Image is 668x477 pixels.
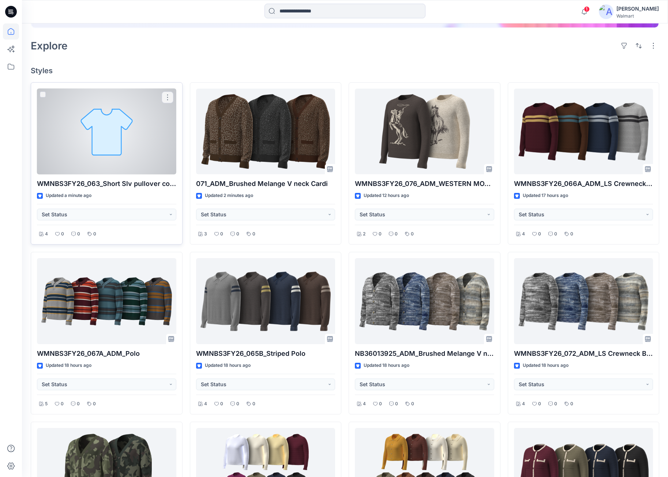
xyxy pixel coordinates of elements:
p: 4 [204,400,207,408]
p: 0 [395,400,398,408]
p: 071_ADM_Brushed Melange V neck Cardi [196,179,335,189]
p: 0 [93,400,96,408]
p: 0 [220,230,223,238]
p: 0 [411,230,414,238]
p: Updated 17 hours ago [523,192,568,200]
p: 0 [93,230,96,238]
a: WMNBS3FY26_065B_Striped Polo [196,258,335,344]
a: WMNBS3FY26_076_ADM_WESTERN MOTIF CREWNECK [355,89,494,175]
p: Updated a minute ago [46,192,91,200]
p: 0 [252,230,255,238]
a: NB36013925_ADM_Brushed Melange V neck Cardi [355,258,494,344]
p: 0 [554,230,557,238]
p: Updated 18 hours ago [205,362,251,369]
p: NB36013925_ADM_Brushed Melange V neck Cardi [355,349,494,359]
p: 0 [538,400,541,408]
p: 4 [363,400,366,408]
p: Updated 18 hours ago [46,362,91,369]
p: WMNBS3FY26_072_ADM_LS Crewneck Brushed [514,349,653,359]
p: 4 [522,400,525,408]
p: Updated 18 hours ago [364,362,409,369]
img: avatar [599,4,613,19]
p: Updated 2 minutes ago [205,192,253,200]
p: WMNBS3FY26_066A_ADM_LS Crewneck copy [514,179,653,189]
p: WMNBS3FY26_067A_ADM_Polo [37,349,176,359]
p: WMNBS3FY26_063_Short Slv pullover copy [37,179,176,189]
p: 0 [236,230,239,238]
a: WMNBS3FY26_063_Short Slv pullover copy [37,89,176,175]
a: WMNBS3FY26_067A_ADM_Polo [37,258,176,344]
h2: Explore [31,40,68,52]
a: WMNBS3FY26_066A_ADM_LS Crewneck copy [514,89,653,175]
span: 1 [584,6,590,12]
p: 5 [45,400,48,408]
p: 2 [363,230,365,238]
p: 0 [61,230,64,238]
p: 0 [61,400,64,408]
div: [PERSON_NAME] [616,4,659,13]
p: 3 [204,230,207,238]
p: WMNBS3FY26_065B_Striped Polo [196,349,335,359]
a: WMNBS3FY26_072_ADM_LS Crewneck Brushed [514,258,653,344]
p: WMNBS3FY26_076_ADM_WESTERN MOTIF CREWNECK [355,179,494,189]
div: Walmart [616,13,659,19]
p: 0 [252,400,255,408]
p: 0 [77,400,80,408]
p: 4 [522,230,525,238]
p: 0 [379,400,382,408]
p: Updated 12 hours ago [364,192,409,200]
p: 0 [395,230,398,238]
p: 0 [411,400,414,408]
p: Updated 18 hours ago [523,362,568,369]
p: 0 [379,230,382,238]
p: 0 [570,230,573,238]
p: 0 [236,400,239,408]
p: 0 [570,400,573,408]
p: 0 [220,400,223,408]
h4: Styles [31,66,659,75]
p: 0 [538,230,541,238]
a: 071_ADM_Brushed Melange V neck Cardi [196,89,335,175]
p: 0 [554,400,557,408]
p: 0 [77,230,80,238]
p: 4 [45,230,48,238]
